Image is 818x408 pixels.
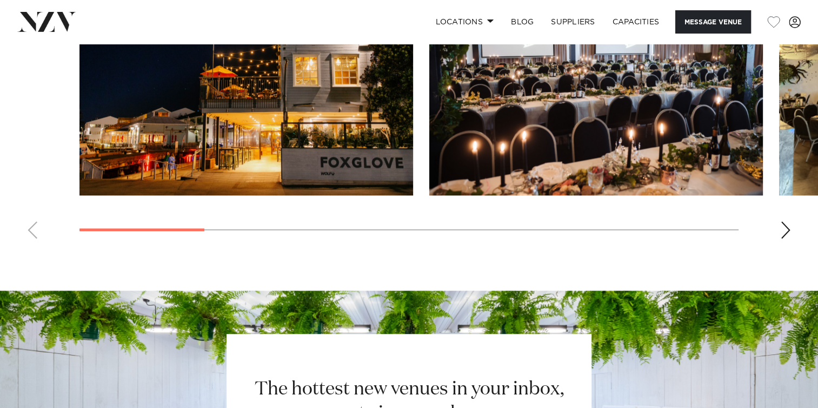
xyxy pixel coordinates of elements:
a: Capacities [604,10,668,34]
a: BLOG [502,10,542,34]
a: Locations [427,10,502,34]
button: Message Venue [675,10,751,34]
img: nzv-logo.png [17,12,76,31]
a: SUPPLIERS [542,10,603,34]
